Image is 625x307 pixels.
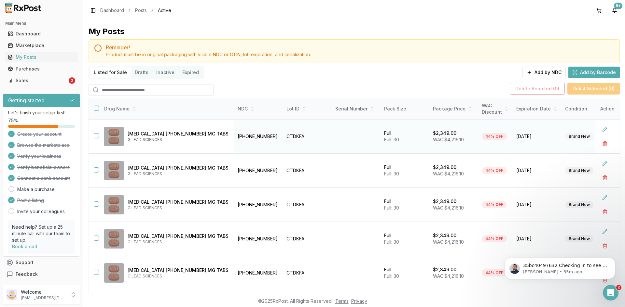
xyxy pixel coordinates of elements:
[283,120,331,154] td: CTDKFA
[433,239,464,245] span: WAC: $4,216.10
[516,133,557,140] span: [DATE]
[5,40,78,51] a: Marketplace
[128,171,229,176] p: GILEAD SCIENCES
[21,295,66,301] p: [EMAIL_ADDRESS][DOMAIN_NAME]
[516,106,557,112] div: Expiration Date
[128,165,229,171] p: [MEDICAL_DATA] [PHONE_NUMBER] MG TABS
[234,154,283,188] td: [PHONE_NUMBER]
[234,188,283,222] td: [PHONE_NUMBER]
[565,201,593,208] div: Brand New
[433,205,464,211] span: WAC: $4,216.10
[12,224,71,243] p: Need help? Set up a 25 minute call with our team to set up.
[522,67,566,78] button: Add by NDC
[482,201,507,208] div: 44% OFF
[131,67,152,78] button: Drafts
[100,7,124,14] a: Dashboard
[17,131,62,137] span: Create your account
[482,269,507,276] div: 44% OFF
[351,298,367,304] a: Privacy
[104,263,124,283] img: Biktarvy 50-200-25 MG TABS
[8,42,75,49] div: Marketplace
[283,188,331,222] td: CTDKFA
[104,161,124,180] img: Biktarvy 50-200-25 MG TABS
[565,133,593,140] div: Brand New
[100,7,171,14] nav: breadcrumb
[238,106,279,112] div: NDC
[433,273,464,279] span: WAC: $4,216.10
[158,7,171,14] span: Active
[128,137,229,142] p: GILEAD SCIENCES
[565,235,593,242] div: Brand New
[128,205,229,211] p: GILEAD SCIENCES
[90,67,131,78] button: Listed for Sale
[17,164,70,171] span: Verify beneficial owners
[433,130,456,136] p: $2,349.00
[599,226,611,237] button: Edit
[17,153,61,160] span: Verify your business
[135,7,147,14] a: Posts
[599,172,611,184] button: Delete
[128,131,229,137] p: [MEDICAL_DATA] [PHONE_NUMBER] MG TABS
[433,266,456,273] p: $2,349.00
[3,75,80,86] button: Sales2
[178,67,203,78] button: Expired
[599,123,611,135] button: Edit
[8,96,45,104] h3: Getting started
[516,201,557,208] span: [DATE]
[3,3,44,13] img: RxPost Logo
[3,40,80,51] button: Marketplace
[603,285,618,301] iframe: Intercom live chat
[234,120,283,154] td: [PHONE_NUMBER]
[234,256,283,290] td: [PHONE_NUMBER]
[8,77,67,84] div: Sales
[595,98,620,120] th: Action
[89,26,124,37] div: My Posts
[380,120,429,154] td: Full
[283,154,331,188] td: CTDKFA
[128,239,229,245] p: GILEAD SCIENCES
[384,273,399,279] span: Full: 30
[283,256,331,290] td: CTDKFA
[3,257,80,268] button: Support
[482,133,507,140] div: 44% OFF
[380,256,429,290] td: Full
[5,51,78,63] a: My Posts
[17,208,65,215] a: Invite your colleagues
[609,5,620,16] button: 9+
[286,106,327,112] div: Lot ID
[5,75,78,86] a: Sales2
[568,67,620,78] button: Add by Barcode
[5,28,78,40] a: Dashboard
[384,205,399,211] span: Full: 30
[17,197,44,204] span: Post a listing
[482,102,508,115] div: WAC Discount
[8,54,75,60] div: My Posts
[380,222,429,256] td: Full
[433,171,464,176] span: WAC: $4,216.10
[69,77,75,84] div: 2
[7,289,17,300] img: User avatar
[599,192,611,203] button: Edit
[384,239,399,245] span: Full: 30
[5,63,78,75] a: Purchases
[8,31,75,37] div: Dashboard
[17,175,70,182] span: Connect a bank account
[380,98,429,120] th: Pack Size
[21,289,66,295] p: Welcome
[128,274,229,279] p: GILEAD SCIENCES
[234,222,283,256] td: [PHONE_NUMBER]
[384,137,399,142] span: Full: 30
[482,235,507,242] div: 44% OFF
[128,199,229,205] p: [MEDICAL_DATA] [PHONE_NUMBER] MG TABS
[104,127,124,146] img: Biktarvy 50-200-25 MG TABS
[433,232,456,239] p: $2,349.00
[17,142,70,148] span: Browse the marketplace
[614,3,622,9] div: 9+
[8,66,75,72] div: Purchases
[5,21,78,26] h2: Main Menu
[335,298,349,304] a: Terms
[433,164,456,171] p: $2,349.00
